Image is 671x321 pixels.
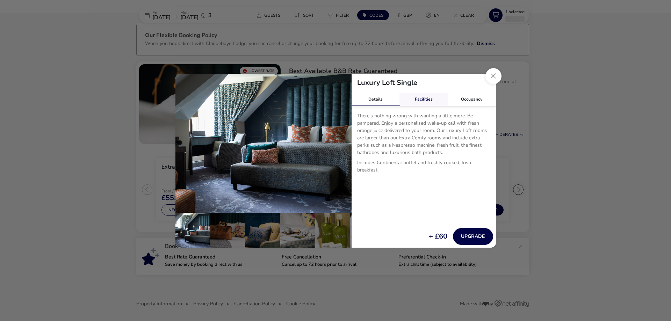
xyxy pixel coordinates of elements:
p: There’s nothing wrong with wanting a little more. Be pampered. Enjoy a personalised wake-up call ... [357,112,490,159]
button: Close dialog [485,68,502,84]
img: fc66f50458867a4ff90386beeea730469a721b530d40e2a70f6e2d7426766345 [175,74,352,213]
button: Upgrade [453,228,493,245]
div: details [175,74,496,248]
div: Facilities [399,92,448,106]
div: Occupancy [448,92,496,106]
div: Details [352,92,400,106]
h2: Luxury Loft Single [352,79,423,86]
p: Includes Continental buffet and freshly cooked, Irish breakfast. [357,159,490,176]
span: Upgrade [461,234,485,239]
div: + £60 [429,233,447,240]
